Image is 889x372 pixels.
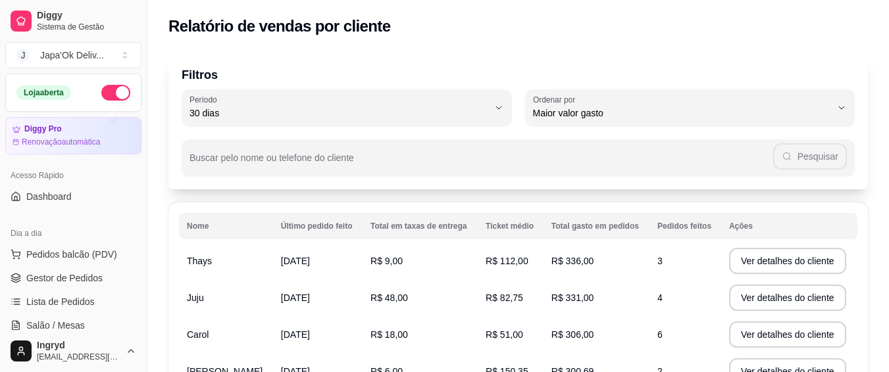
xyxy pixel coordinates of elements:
[5,291,141,312] a: Lista de Pedidos
[533,94,580,105] label: Ordenar por
[168,16,391,37] h2: Relatório de vendas por cliente
[187,292,204,303] span: Juju
[370,256,403,266] span: R$ 9,00
[657,329,663,340] span: 6
[657,256,663,266] span: 3
[5,315,141,336] a: Salão / Mesas
[5,165,141,186] div: Acesso Rápido
[551,329,594,340] span: R$ 306,00
[486,256,528,266] span: R$ 112,00
[26,319,85,332] span: Salão / Mesas
[16,85,71,100] div: Loja aberta
[544,213,649,239] th: Total gasto em pedidos
[37,22,136,32] span: Sistema de Gestão
[273,213,363,239] th: Último pedido feito
[5,42,141,68] button: Select a team
[190,106,488,120] span: 30 dias
[281,292,310,303] span: [DATE]
[187,329,209,340] span: Carol
[182,89,512,126] button: Período30 dias
[5,267,141,289] a: Gestor de Pedidos
[525,89,855,126] button: Ordenar porMaior valor gasto
[729,248,846,274] button: Ver detalhes do cliente
[551,256,594,266] span: R$ 336,00
[5,5,141,37] a: DiggySistema de Gestão
[26,190,72,203] span: Dashboard
[5,117,141,154] a: Diggy ProRenovaçãoautomática
[101,85,130,101] button: Alterar Status
[486,292,523,303] span: R$ 82,75
[478,213,544,239] th: Ticket médio
[533,106,832,120] span: Maior valor gasto
[657,292,663,303] span: 4
[5,223,141,244] div: Dia a dia
[22,137,100,147] article: Renovação automática
[363,213,478,239] th: Total em taxas de entrega
[281,256,310,266] span: [DATE]
[187,256,212,266] span: Thays
[24,124,62,134] article: Diggy Pro
[190,156,773,170] input: Buscar pelo nome ou telefone do cliente
[370,292,408,303] span: R$ 48,00
[37,352,120,362] span: [EMAIL_ADDRESS][DOMAIN_NAME]
[179,213,273,239] th: Nome
[486,329,523,340] span: R$ 51,00
[5,244,141,265] button: Pedidos balcão (PDV)
[729,285,846,311] button: Ver detalhes do cliente
[37,10,136,22] span: Diggy
[370,329,408,340] span: R$ 18,00
[37,340,120,352] span: Ingryd
[190,94,221,105] label: Período
[729,321,846,348] button: Ver detalhes do cliente
[5,186,141,207] a: Dashboard
[40,49,104,62] div: Japa'Ok Deliv ...
[182,66,855,84] p: Filtros
[721,213,857,239] th: Ações
[649,213,721,239] th: Pedidos feitos
[551,292,594,303] span: R$ 331,00
[26,248,117,261] span: Pedidos balcão (PDV)
[5,335,141,367] button: Ingryd[EMAIL_ADDRESS][DOMAIN_NAME]
[16,49,30,62] span: J
[281,329,310,340] span: [DATE]
[26,271,103,285] span: Gestor de Pedidos
[26,295,95,308] span: Lista de Pedidos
